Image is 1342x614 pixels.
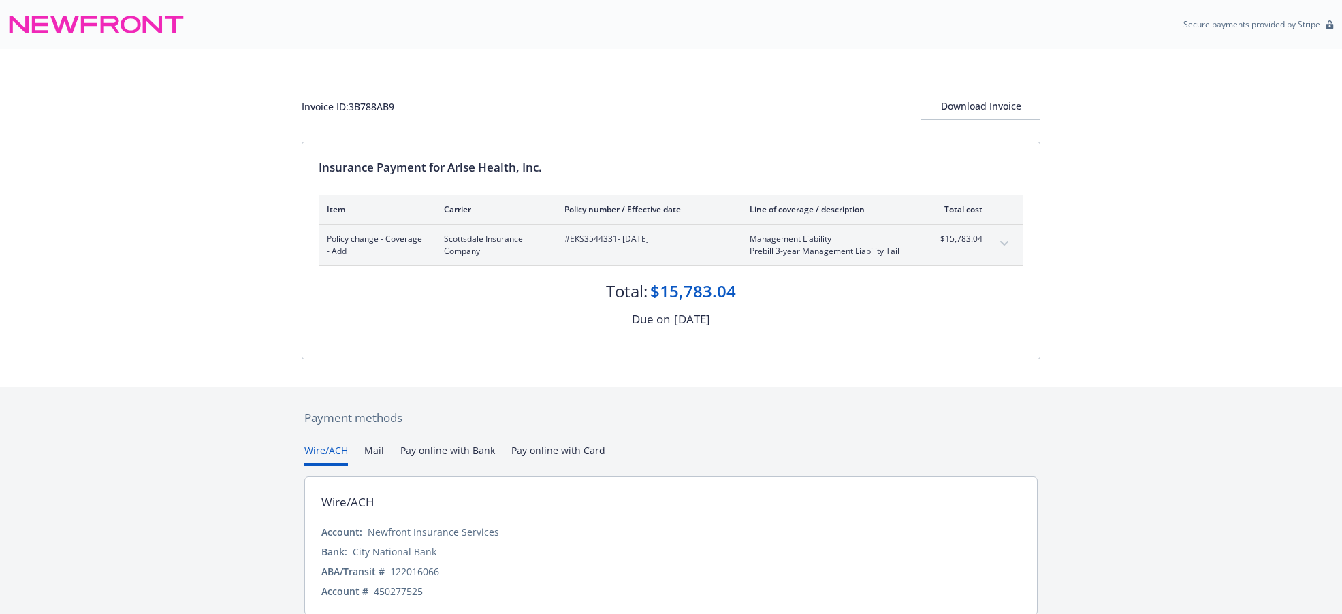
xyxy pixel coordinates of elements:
div: ABA/Transit # [321,564,385,579]
span: Scottsdale Insurance Company [444,233,543,257]
span: #EKS3544331 - [DATE] [564,233,728,245]
div: Policy change - Coverage - AddScottsdale Insurance Company#EKS3544331- [DATE]Management Liability... [319,225,1023,265]
button: Wire/ACH [304,443,348,466]
button: Download Invoice [921,93,1040,120]
div: Line of coverage / description [750,204,910,215]
div: Carrier [444,204,543,215]
button: Mail [364,443,384,466]
button: Pay online with Card [511,443,605,466]
div: Total cost [931,204,982,215]
div: $15,783.04 [650,280,736,303]
div: Account: [321,525,362,539]
div: Download Invoice [921,93,1040,119]
span: Management Liability [750,233,910,245]
div: Newfront Insurance Services [368,525,499,539]
span: Policy change - Coverage - Add [327,233,422,257]
div: 450277525 [374,584,423,598]
div: [DATE] [674,310,710,328]
div: Wire/ACH [321,494,374,511]
div: Item [327,204,422,215]
div: Invoice ID: 3B788AB9 [302,99,394,114]
div: Insurance Payment for Arise Health, Inc. [319,159,1023,176]
span: $15,783.04 [931,233,982,245]
div: 122016066 [390,564,439,579]
div: Policy number / Effective date [564,204,728,215]
div: Payment methods [304,409,1038,427]
div: Account # [321,584,368,598]
button: expand content [993,233,1015,255]
p: Secure payments provided by Stripe [1183,18,1320,30]
div: Due on [632,310,670,328]
div: City National Bank [353,545,436,559]
div: Bank: [321,545,347,559]
button: Pay online with Bank [400,443,495,466]
span: Management LiabilityPrebill 3-year Management Liability Tail [750,233,910,257]
span: Prebill 3-year Management Liability Tail [750,245,910,257]
div: Total: [606,280,648,303]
